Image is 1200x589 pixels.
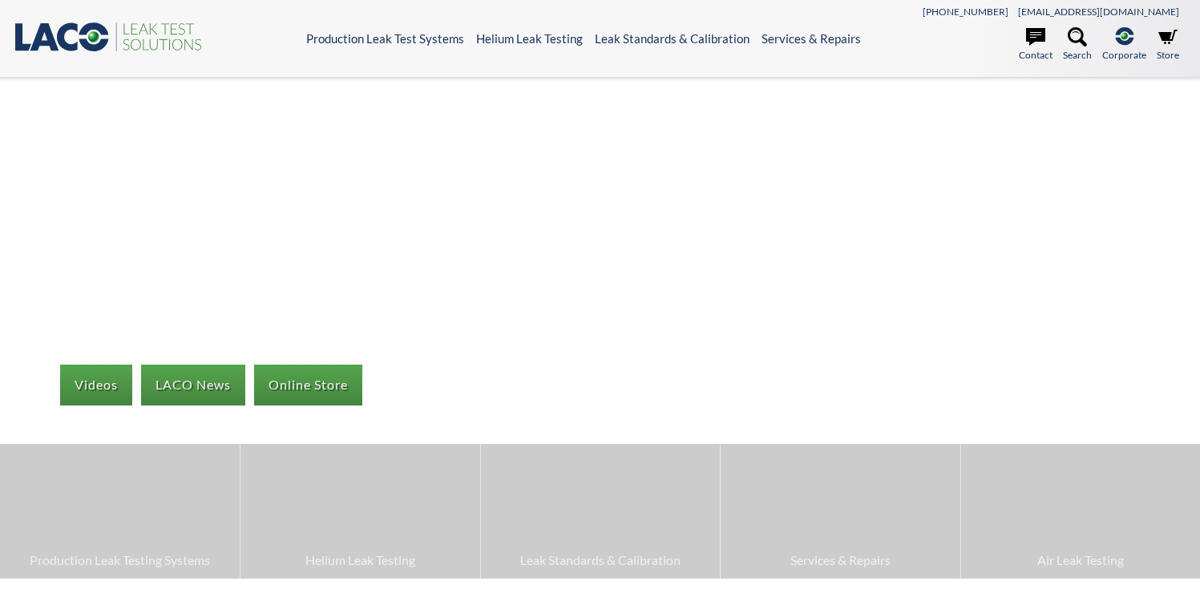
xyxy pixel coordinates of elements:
[762,31,861,46] a: Services & Repairs
[8,550,232,571] span: Production Leak Testing Systems
[923,6,1008,18] a: [PHONE_NUMBER]
[1018,6,1179,18] a: [EMAIL_ADDRESS][DOMAIN_NAME]
[60,365,132,405] a: Videos
[721,444,960,578] a: Services & Repairs
[1157,27,1179,63] a: Store
[1019,27,1053,63] a: Contact
[476,31,583,46] a: Helium Leak Testing
[729,550,952,571] span: Services & Repairs
[489,550,712,571] span: Leak Standards & Calibration
[961,444,1200,578] a: Air Leak Testing
[595,31,749,46] a: Leak Standards & Calibration
[254,365,362,405] a: Online Store
[141,365,245,405] a: LACO News
[481,444,720,578] a: Leak Standards & Calibration
[1063,27,1092,63] a: Search
[248,550,471,571] span: Helium Leak Testing
[240,444,479,578] a: Helium Leak Testing
[969,550,1192,571] span: Air Leak Testing
[306,31,464,46] a: Production Leak Test Systems
[1102,47,1146,63] span: Corporate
